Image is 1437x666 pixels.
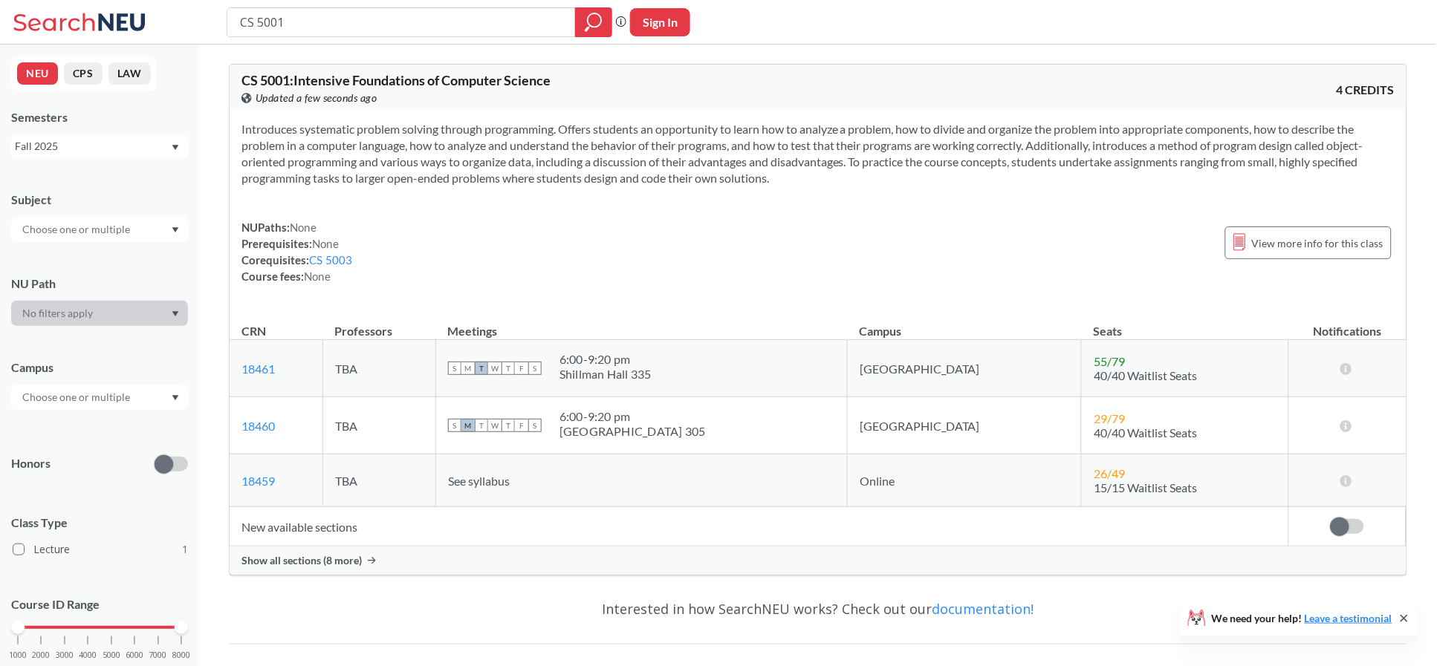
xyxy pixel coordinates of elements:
[11,275,188,292] div: NU Path
[1094,425,1197,440] span: 40/40 Waitlist Seats
[182,541,188,558] span: 1
[32,651,50,659] span: 2000
[108,62,151,85] button: LAW
[575,7,612,37] div: magnifying glass
[230,546,1407,575] div: Show all sections (8 more)
[559,424,706,439] div: [GEOGRAPHIC_DATA] 305
[502,419,515,432] span: T
[239,10,565,35] input: Class, professor, course number, "phrase"
[15,221,140,238] input: Choose one or multiple
[241,323,266,339] div: CRN
[461,362,475,375] span: M
[1094,466,1125,480] span: 26 / 49
[435,308,847,340] th: Meetings
[559,352,652,367] div: 6:00 - 9:20 pm
[11,134,188,158] div: Fall 2025Dropdown arrow
[848,454,1082,507] td: Online
[585,12,603,33] svg: magnifying glass
[1288,308,1406,340] th: Notifications
[502,362,515,375] span: T
[1094,354,1125,368] span: 55 / 79
[630,8,690,36] button: Sign In
[322,397,435,454] td: TBA
[11,359,188,376] div: Campus
[1252,234,1384,252] span: View more info for this class
[11,217,188,242] div: Dropdown arrow
[304,270,331,283] span: None
[11,385,188,410] div: Dropdown arrow
[241,219,353,284] div: NUPaths: Prerequisites: Corequisites: Course fees:
[1082,308,1288,340] th: Seats
[515,362,528,375] span: F
[448,362,461,375] span: S
[172,651,190,659] span: 8000
[528,362,542,375] span: S
[290,221,317,234] span: None
[475,362,488,375] span: T
[15,388,140,406] input: Choose one or multiple
[172,395,179,401] svg: Dropdown arrow
[11,192,188,208] div: Subject
[11,515,188,531] span: Class Type
[241,554,362,567] span: Show all sections (8 more)
[309,253,353,267] a: CS 5003
[149,651,167,659] span: 7000
[848,397,1082,454] td: [GEOGRAPHIC_DATA]
[322,340,435,397] td: TBA
[312,237,339,250] span: None
[172,145,179,151] svg: Dropdown arrow
[64,62,103,85] button: CPS
[11,455,51,472] p: Honors
[79,651,97,659] span: 4000
[1337,82,1395,98] span: 4 CREDITS
[241,72,551,88] span: CS 5001 : Intensive Foundations of Computer Science
[848,340,1082,397] td: [GEOGRAPHIC_DATA]
[1305,612,1392,624] a: Leave a testimonial
[56,651,74,659] span: 3000
[17,62,58,85] button: NEU
[172,311,179,317] svg: Dropdown arrow
[256,90,377,106] span: Updated a few seconds ago
[11,109,188,125] div: Semesters
[559,367,652,382] div: Shillman Hall 335
[241,419,275,433] a: 18460
[11,301,188,326] div: Dropdown arrow
[11,596,188,613] p: Course ID Range
[932,600,1034,618] a: documentation!
[229,587,1407,630] div: Interested in how SearchNEU works? Check out our
[559,409,706,424] div: 6:00 - 9:20 pm
[241,362,275,376] a: 18461
[448,419,461,432] span: S
[126,651,143,659] span: 6000
[475,419,488,432] span: T
[241,474,275,488] a: 18459
[528,419,542,432] span: S
[172,227,179,233] svg: Dropdown arrow
[488,362,502,375] span: W
[488,419,502,432] span: W
[322,308,435,340] th: Professors
[241,121,1395,186] section: Introduces systematic problem solving through programming. Offers students an opportunity to lear...
[848,308,1082,340] th: Campus
[13,540,188,559] label: Lecture
[15,138,170,154] div: Fall 2025
[230,507,1288,546] td: New available sections
[103,651,120,659] span: 5000
[461,419,475,432] span: M
[1094,480,1197,494] span: 15/15 Waitlist Seats
[1212,613,1392,624] span: We need your help!
[448,474,510,488] span: See syllabus
[515,419,528,432] span: F
[1094,368,1197,382] span: 40/40 Waitlist Seats
[9,651,27,659] span: 1000
[1094,411,1125,425] span: 29 / 79
[322,454,435,507] td: TBA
